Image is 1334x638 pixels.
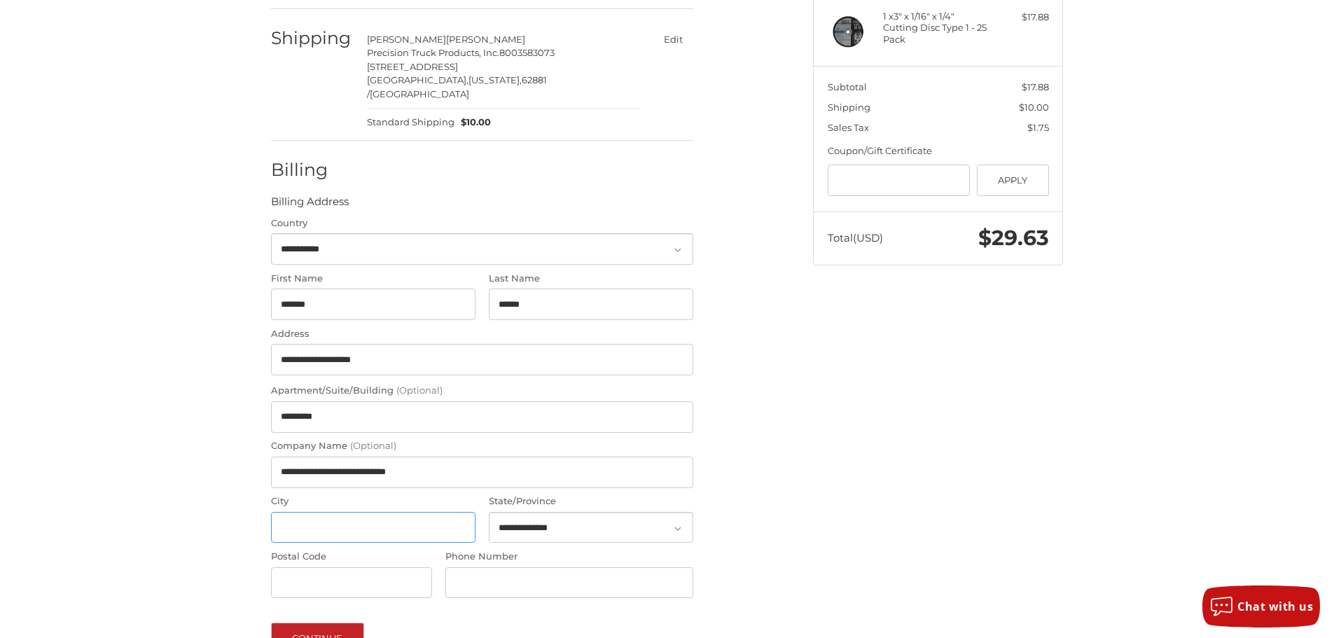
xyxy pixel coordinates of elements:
[271,384,693,398] label: Apartment/Suite/Building
[499,47,555,58] span: 8003583073
[1027,122,1049,133] span: $1.75
[653,29,693,50] button: Edit
[271,494,475,508] label: City
[367,74,468,85] span: [GEOGRAPHIC_DATA],
[1237,599,1313,614] span: Chat with us
[271,159,353,181] h2: Billing
[828,144,1049,158] div: Coupon/Gift Certificate
[367,61,458,72] span: [STREET_ADDRESS]
[396,384,443,396] small: (Optional)
[828,165,971,196] input: Gift Certificate or Coupon Code
[489,272,693,286] label: Last Name
[367,74,547,99] span: 62881 /
[828,81,867,92] span: Subtotal
[271,194,349,216] legend: Billing Address
[978,225,1049,251] span: $29.63
[1202,585,1320,627] button: Chat with us
[367,116,454,130] span: Standard Shipping
[367,47,499,58] span: Precision Truck Products, Inc.
[468,74,522,85] span: [US_STATE],
[271,27,353,49] h2: Shipping
[271,439,693,453] label: Company Name
[445,550,693,564] label: Phone Number
[977,165,1049,196] button: Apply
[828,102,870,113] span: Shipping
[367,34,446,45] span: [PERSON_NAME]
[271,216,693,230] label: Country
[883,11,990,45] h4: 1 x 3" x 1/16" x 1/4" Cutting Disc Type 1 - 25 Pack
[828,231,883,244] span: Total (USD)
[271,327,693,341] label: Address
[828,122,869,133] span: Sales Tax
[994,11,1049,25] div: $17.88
[446,34,525,45] span: [PERSON_NAME]
[1019,102,1049,113] span: $10.00
[350,440,396,451] small: (Optional)
[1022,81,1049,92] span: $17.88
[370,88,469,99] span: [GEOGRAPHIC_DATA]
[271,550,432,564] label: Postal Code
[489,494,693,508] label: State/Province
[271,272,475,286] label: First Name
[454,116,492,130] span: $10.00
